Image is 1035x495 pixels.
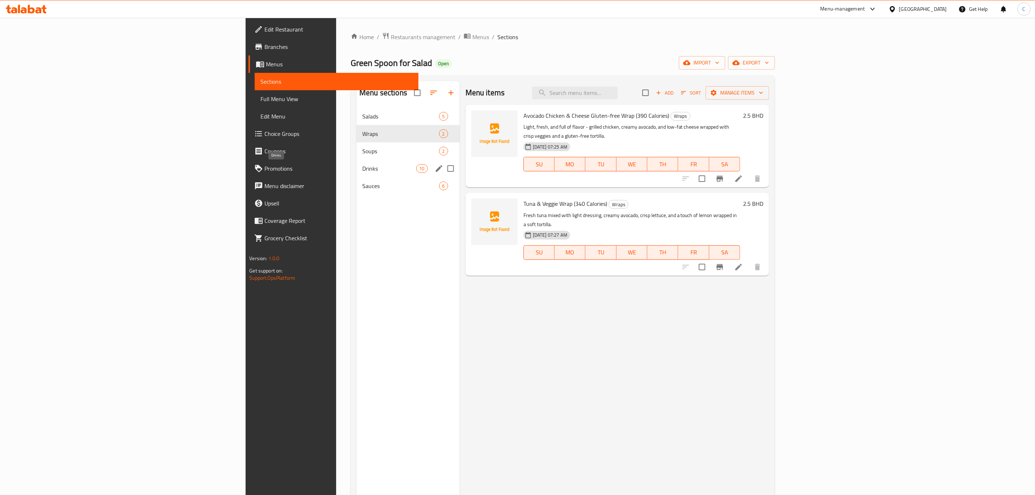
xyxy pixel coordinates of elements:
[249,125,418,142] a: Choice Groups
[523,157,555,171] button: SU
[249,273,295,283] a: Support.OpsPlatform
[249,38,418,55] a: Branches
[264,199,413,208] span: Upsell
[558,159,583,170] span: MO
[410,85,425,100] span: Select all sections
[647,157,678,171] button: TH
[492,33,494,41] li: /
[249,142,418,160] a: Coupons
[425,84,442,101] span: Sort sections
[458,33,461,41] li: /
[362,129,439,138] div: Wraps
[260,77,413,86] span: Sections
[617,245,647,260] button: WE
[439,183,448,190] span: 6
[532,87,618,99] input: search
[439,147,448,155] div: items
[264,129,413,138] span: Choice Groups
[821,5,865,13] div: Menu-management
[609,200,628,209] span: Wraps
[743,199,763,209] h6: 2.5 BHD
[466,87,505,98] h2: Menu items
[671,112,690,120] span: Wraps
[266,60,413,68] span: Menus
[435,61,452,67] span: Open
[609,200,629,209] div: Wraps
[743,111,763,121] h6: 2.5 BHD
[679,56,725,70] button: import
[619,247,644,258] span: WE
[653,87,676,99] span: Add item
[356,125,460,142] div: Wraps2
[255,73,418,90] a: Sections
[268,254,279,263] span: 1.0.0
[362,182,439,190] span: Sauces
[356,142,460,160] div: Soups2
[558,247,583,258] span: MO
[617,157,647,171] button: WE
[249,55,418,73] a: Menus
[264,182,413,190] span: Menu disclaimer
[749,258,766,276] button: delete
[249,212,418,229] a: Coverage Report
[382,32,455,42] a: Restaurants management
[439,112,448,121] div: items
[356,160,460,177] div: Drinks10edit
[555,245,585,260] button: MO
[638,85,653,100] span: Select section
[679,87,703,99] button: Sort
[709,157,740,171] button: SA
[899,5,947,13] div: [GEOGRAPHIC_DATA]
[439,182,448,190] div: items
[435,59,452,68] div: Open
[650,159,675,170] span: TH
[681,247,706,258] span: FR
[442,84,460,101] button: Add section
[439,148,448,155] span: 2
[471,199,518,245] img: Tuna & Veggie Wrap (340 Calories)
[362,112,439,121] div: Salads
[264,234,413,242] span: Grocery Checklist
[249,229,418,247] a: Grocery Checklist
[728,56,775,70] button: export
[464,32,489,42] a: Menus
[249,195,418,212] a: Upsell
[264,42,413,51] span: Branches
[734,58,769,67] span: export
[711,170,729,187] button: Branch-specific-item
[681,89,701,97] span: Sort
[356,105,460,197] nav: Menu sections
[356,177,460,195] div: Sauces6
[671,112,690,121] div: Wraps
[417,165,427,172] span: 10
[523,245,555,260] button: SU
[362,147,439,155] div: Soups
[647,245,678,260] button: TH
[711,258,729,276] button: Branch-specific-item
[351,32,775,42] nav: breadcrumb
[439,130,448,137] span: 2
[653,87,676,99] button: Add
[678,245,709,260] button: FR
[523,110,669,121] span: Avocado Chicken & Cheese Gluten-free Wrap (390 Calories)
[734,263,743,271] a: Edit menu item
[694,171,710,186] span: Select to update
[706,86,769,100] button: Manage items
[530,232,570,238] span: [DATE] 07:27 AM
[655,89,675,97] span: Add
[249,160,418,177] a: Promotions
[439,129,448,138] div: items
[255,108,418,125] a: Edit Menu
[588,159,613,170] span: TU
[497,33,518,41] span: Sections
[523,211,740,229] p: Fresh tuna mixed with light dressing, creamy avocado, crisp lettuce, and a touch of lemon wrapped...
[619,159,644,170] span: WE
[249,254,267,263] span: Version:
[434,163,445,174] button: edit
[650,247,675,258] span: TH
[264,147,413,155] span: Coupons
[362,164,416,173] span: Drinks
[712,247,737,258] span: SA
[527,247,552,258] span: SU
